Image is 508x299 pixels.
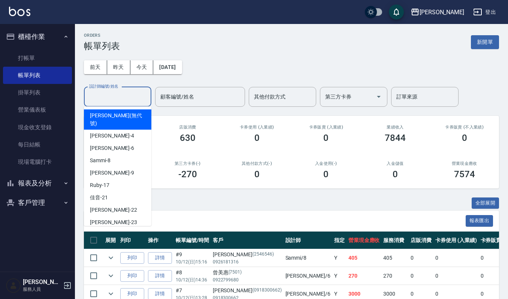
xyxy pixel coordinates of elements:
h3: 帳單列表 [84,41,120,51]
th: 展開 [103,232,118,249]
h3: 7574 [454,169,475,179]
h3: 0 [462,133,467,143]
span: Sammi -8 [90,157,111,164]
button: 前天 [84,60,107,74]
a: 營業儀表板 [3,101,72,118]
p: (7501) [229,269,242,277]
span: 訂單列表 [93,217,466,225]
button: [PERSON_NAME] [408,4,467,20]
h2: 入金使用(-) [300,161,352,166]
span: [PERSON_NAME] -22 [90,206,137,214]
h3: 0 [323,133,329,143]
h2: 營業現金應收 [439,161,490,166]
td: 0 [409,249,433,267]
a: 掛單列表 [3,84,72,101]
button: 今天 [130,60,154,74]
button: expand row [105,252,117,263]
span: [PERSON_NAME] -9 [90,169,134,177]
h2: 卡券使用 (入業績) [231,125,282,130]
td: #9 [174,249,211,267]
p: 0922799680 [213,277,282,283]
p: 10/12 (日) 14:36 [176,277,209,283]
td: 405 [381,249,409,267]
h3: 0 [254,169,260,179]
td: 0 [433,249,479,267]
th: 設計師 [284,232,332,249]
h2: 業績收入 [370,125,421,130]
button: 櫃檯作業 [3,27,72,46]
div: [PERSON_NAME] [213,251,282,259]
a: 報表匯出 [466,217,493,224]
button: 列印 [120,270,144,282]
div: [PERSON_NAME] [213,287,282,295]
a: 現場電腦打卡 [3,153,72,170]
button: 新開單 [471,35,499,49]
button: 報表匯出 [466,215,493,227]
th: 客戶 [211,232,284,249]
th: 服務消費 [381,232,409,249]
p: (0918300662) [253,287,282,295]
a: 新開單 [471,38,499,45]
th: 店販消費 [409,232,433,249]
h2: 店販消費 [162,125,214,130]
button: 昨天 [107,60,130,74]
th: 操作 [146,232,174,249]
a: 每日結帳 [3,136,72,153]
h2: 其他付款方式(-) [231,161,282,166]
th: 營業現金應收 [347,232,382,249]
h5: [PERSON_NAME] [23,278,61,286]
button: save [389,4,404,19]
h3: 0 [323,169,329,179]
button: 全部展開 [472,197,499,209]
td: 270 [381,267,409,285]
td: 405 [347,249,382,267]
button: 登出 [470,5,499,19]
div: 曾美惠 [213,269,282,277]
td: #8 [174,267,211,285]
th: 列印 [118,232,146,249]
a: 帳單列表 [3,67,72,84]
p: 服務人員 [23,286,61,293]
td: Y [332,267,347,285]
button: 報表及分析 [3,173,72,193]
td: 0 [409,267,433,285]
td: Y [332,249,347,267]
span: Ruby -17 [90,181,109,189]
th: 卡券使用 (入業績) [433,232,479,249]
td: 270 [347,267,382,285]
button: 客戶管理 [3,193,72,212]
h2: ORDERS [84,33,120,38]
h2: 第三方卡券(-) [162,161,214,166]
button: 列印 [120,252,144,264]
a: 現金收支登錄 [3,119,72,136]
h3: 630 [180,133,196,143]
p: (2546546) [253,251,274,259]
button: [DATE] [153,60,182,74]
img: Logo [9,7,30,16]
span: 佳音 -21 [90,194,108,202]
p: 10/12 (日) 15:16 [176,259,209,265]
h3: 7844 [385,133,406,143]
p: 0926181316 [213,259,282,265]
button: Open [373,91,385,103]
h2: 卡券販賣 (不入業績) [439,125,490,130]
td: [PERSON_NAME] /6 [284,267,332,285]
a: 詳情 [148,252,172,264]
th: 指定 [332,232,347,249]
div: [PERSON_NAME] [420,7,464,17]
span: [PERSON_NAME] -23 [90,218,137,226]
img: Person [6,278,21,293]
td: Sammi /8 [284,249,332,267]
span: [PERSON_NAME] (無代號) [90,112,145,127]
h2: 入金儲值 [370,161,421,166]
th: 帳單編號/時間 [174,232,211,249]
h3: 0 [393,169,398,179]
label: 設計師編號/姓名 [89,84,118,89]
h3: -270 [178,169,197,179]
span: [PERSON_NAME] -6 [90,144,134,152]
a: 打帳單 [3,49,72,67]
span: [PERSON_NAME] -4 [90,132,134,140]
td: 0 [433,267,479,285]
h2: 卡券販賣 (入業績) [300,125,352,130]
a: 詳情 [148,270,172,282]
